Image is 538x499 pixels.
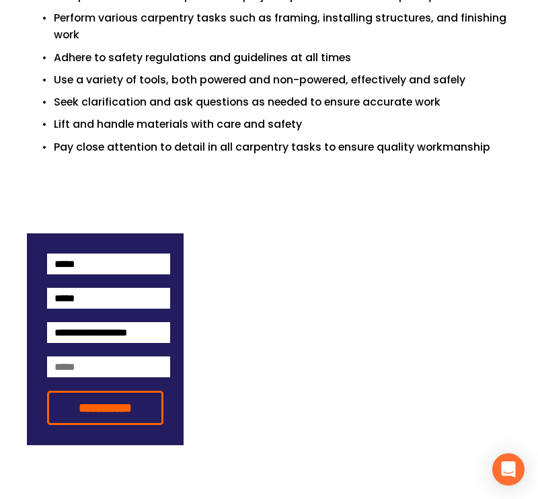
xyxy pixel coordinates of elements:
[54,116,511,132] p: Lift and handle materials with care and safety
[54,9,511,44] p: Perform various carpentry tasks such as framing, installing structures, and finishing work
[54,71,511,88] p: Use a variety of tools, both powered and non-powered, effectively and safely
[54,49,511,66] p: Adhere to safety regulations and guidelines at all times
[492,453,525,486] div: Open Intercom Messenger
[54,93,511,110] p: Seek clarification and ask questions as needed to ensure accurate work
[54,139,511,155] p: Pay close attention to detail in all carpentry tasks to ensure quality workmanship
